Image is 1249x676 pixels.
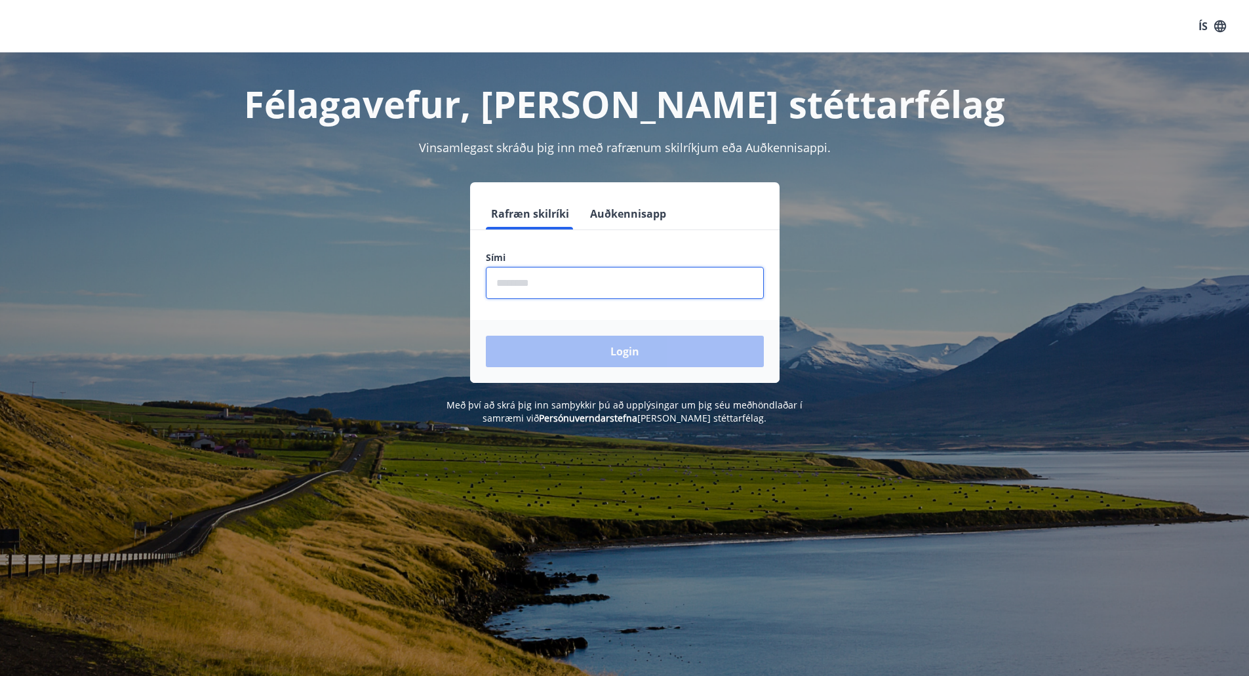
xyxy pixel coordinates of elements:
button: ÍS [1191,14,1233,38]
span: Með því að skrá þig inn samþykkir þú að upplýsingar um þig séu meðhöndlaðar í samræmi við [PERSON... [446,399,803,424]
label: Sími [486,251,764,264]
a: Persónuverndarstefna [539,412,637,424]
h1: Félagavefur, [PERSON_NAME] stéttarfélag [169,79,1081,129]
button: Rafræn skilríki [486,198,574,229]
span: Vinsamlegast skráðu þig inn með rafrænum skilríkjum eða Auðkennisappi. [419,140,831,155]
button: Auðkennisapp [585,198,671,229]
